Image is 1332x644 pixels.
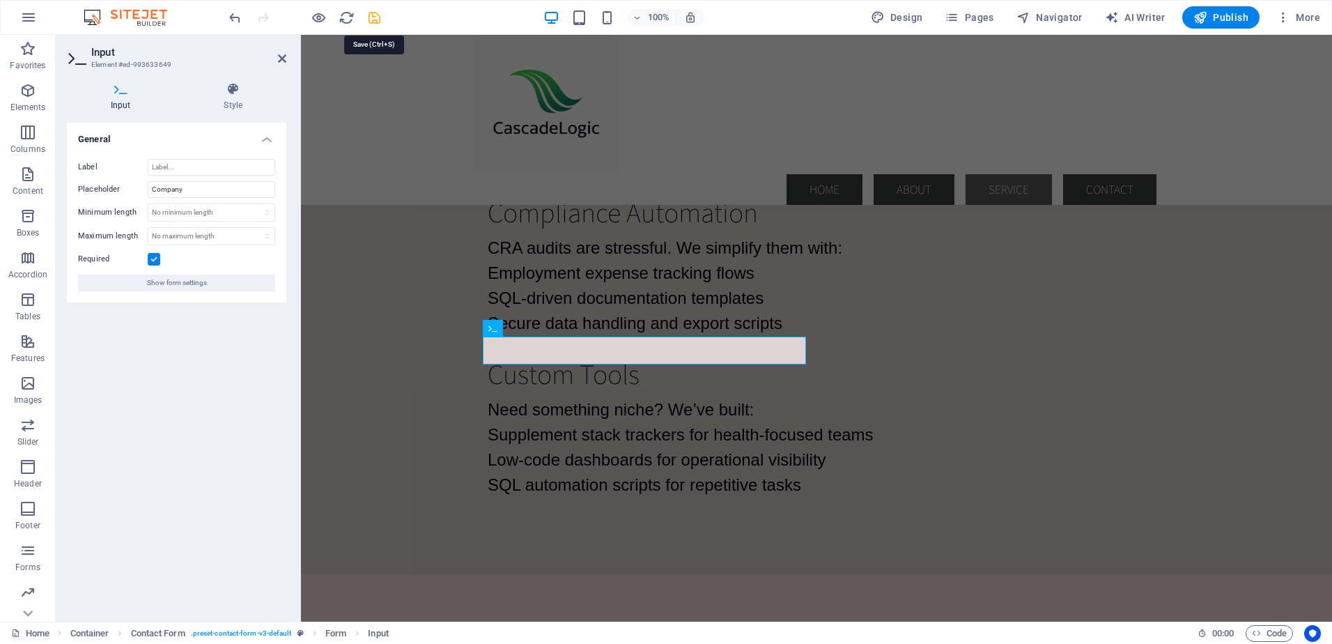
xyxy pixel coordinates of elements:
button: More [1271,6,1326,29]
button: Click here to leave preview mode and continue editing [310,9,327,26]
p: Footer [15,520,40,531]
button: undo [226,9,243,26]
p: Slider [17,436,39,447]
span: Click to select. Double-click to edit [325,625,346,642]
button: Code [1246,625,1293,642]
h4: General [67,123,286,148]
nav: breadcrumb [70,625,389,642]
button: AI Writer [1099,6,1171,29]
h4: Style [180,82,287,112]
button: reload [338,9,355,26]
i: On resize automatically adjust zoom level to fit chosen device. [684,11,697,24]
p: Columns [10,144,45,155]
label: Label [78,159,148,176]
h6: Session time [1198,625,1234,642]
p: Boxes [17,227,40,238]
input: Label... [148,159,275,176]
label: Minimum length [78,208,148,216]
span: Code [1252,625,1287,642]
p: Marketing [8,604,47,615]
img: Editor Logo [80,9,185,26]
span: Show form settings [147,275,207,291]
span: Navigator [1016,10,1083,24]
button: Design [865,6,929,29]
span: Click to select. Double-click to edit [70,625,109,642]
p: Header [14,478,42,489]
span: Publish [1193,10,1248,24]
span: : [1222,628,1224,638]
button: Show form settings [78,275,275,291]
span: Pages [945,10,993,24]
span: . preset-contact-form-v3-default [191,625,292,642]
button: Usercentrics [1304,625,1321,642]
h6: 100% [648,9,670,26]
i: Undo: Change required (Ctrl+Z) [227,10,243,26]
p: Accordion [8,269,47,280]
span: Click to select. Double-click to edit [368,625,388,642]
span: Design [871,10,923,24]
h4: Input [67,82,180,112]
h3: Element #ed-993633649 [91,59,258,71]
button: save [366,9,382,26]
p: Content [13,185,43,197]
p: Features [11,353,45,364]
input: Placeholder... [148,181,275,198]
label: Required [78,251,148,268]
i: Reload page [339,10,355,26]
h2: Input [91,46,286,59]
i: This element is a customizable preset [297,629,304,637]
button: Pages [939,6,999,29]
button: Navigator [1011,6,1088,29]
span: 00 00 [1212,625,1234,642]
a: Click to cancel selection. Double-click to open Pages [11,625,49,642]
button: 100% [627,9,676,26]
button: Publish [1182,6,1260,29]
label: Maximum length [78,232,148,240]
p: Tables [15,311,40,322]
p: Forms [15,562,40,573]
div: Design (Ctrl+Alt+Y) [865,6,929,29]
span: AI Writer [1105,10,1165,24]
p: Images [14,394,42,406]
p: Elements [10,102,46,113]
span: More [1276,10,1320,24]
p: Favorites [10,60,45,71]
label: Placeholder [78,181,148,198]
span: Click to select. Double-click to edit [131,625,185,642]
